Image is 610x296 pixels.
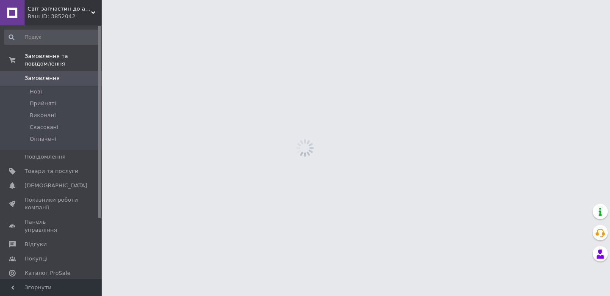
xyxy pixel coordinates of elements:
[25,182,87,189] span: [DEMOGRAPHIC_DATA]
[30,88,42,96] span: Нові
[4,30,100,45] input: Пошук
[25,218,78,233] span: Панель управління
[28,13,102,20] div: Ваш ID: 3852042
[25,269,70,277] span: Каталог ProSale
[30,123,58,131] span: Скасовані
[25,196,78,211] span: Показники роботи компанії
[25,74,60,82] span: Замовлення
[25,255,47,263] span: Покупці
[25,241,47,248] span: Відгуки
[30,100,56,107] span: Прийняті
[30,135,56,143] span: Оплачені
[30,112,56,119] span: Виконані
[25,167,78,175] span: Товари та послуги
[25,153,66,161] span: Повідомлення
[28,5,91,13] span: Світ запчастин до авто
[25,52,102,68] span: Замовлення та повідомлення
